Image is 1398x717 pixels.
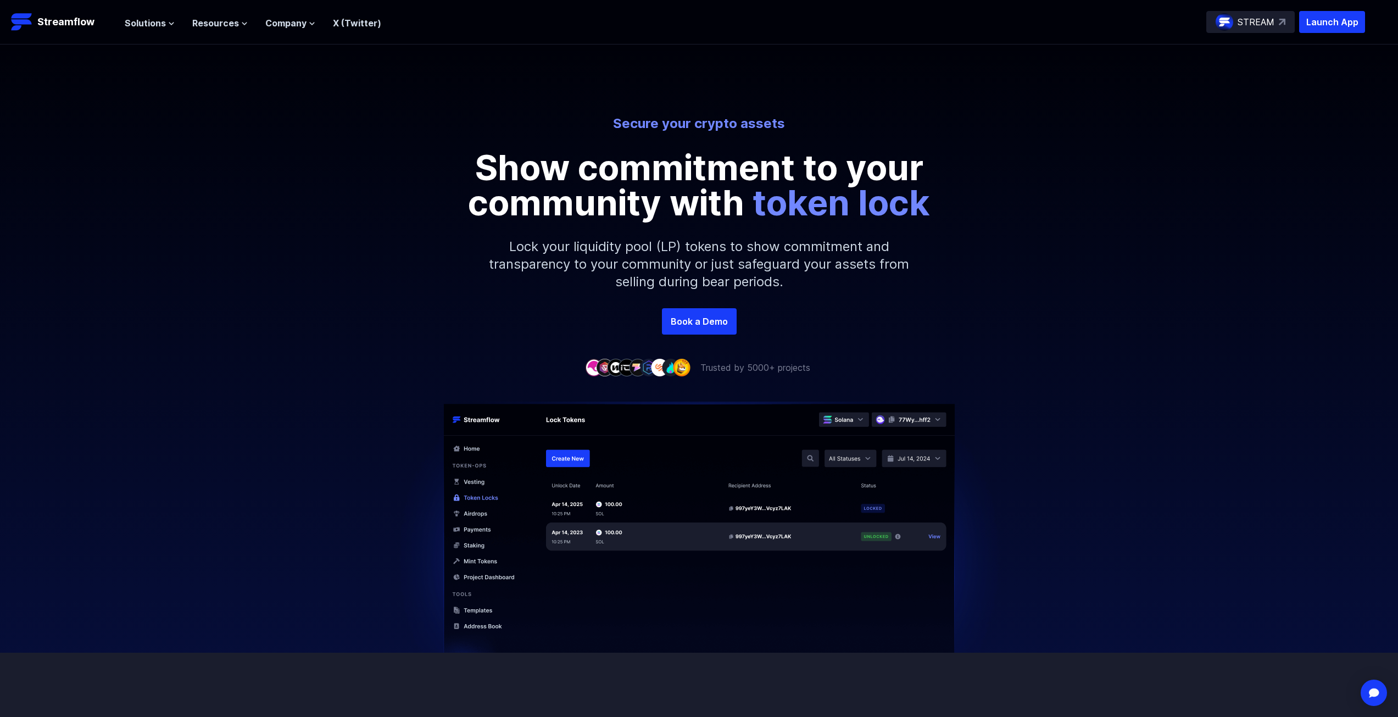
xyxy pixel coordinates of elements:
img: company-7 [651,359,669,376]
img: company-5 [629,359,647,376]
img: company-2 [596,359,614,376]
a: X (Twitter) [333,18,381,29]
button: Company [265,16,315,30]
button: Resources [192,16,248,30]
img: company-3 [607,359,625,376]
img: company-4 [618,359,636,376]
button: Launch App [1299,11,1365,33]
img: Hero Image [386,402,1012,680]
img: Streamflow Logo [11,11,33,33]
span: Resources [192,16,239,30]
img: company-1 [585,359,603,376]
span: Solutions [125,16,166,30]
span: Company [265,16,307,30]
p: Lock your liquidity pool (LP) tokens to show commitment and transparency to your community or jus... [463,220,935,308]
p: STREAM [1238,15,1274,29]
p: Secure your crypto assets [395,115,1004,132]
button: Solutions [125,16,175,30]
a: Book a Demo [662,308,737,335]
img: company-8 [662,359,679,376]
img: company-6 [640,359,658,376]
div: Open Intercom Messenger [1361,680,1387,706]
p: Streamflow [37,14,94,30]
p: Show commitment to your community with [452,150,946,220]
a: STREAM [1206,11,1295,33]
p: Trusted by 5000+ projects [700,361,810,374]
a: Streamflow [11,11,114,33]
img: streamflow-logo-circle.png [1216,13,1233,31]
span: token lock [753,181,930,224]
img: top-right-arrow.svg [1279,19,1285,25]
img: company-9 [673,359,690,376]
